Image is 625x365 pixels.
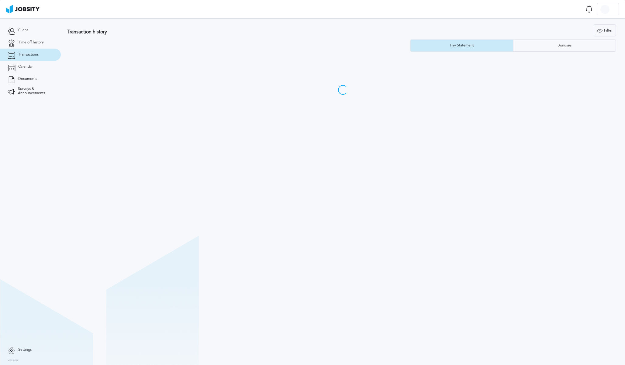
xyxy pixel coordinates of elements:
[554,43,575,48] div: Bonuses
[6,5,40,13] img: ab4bad089aa723f57921c736e9817d99.png
[18,65,33,69] span: Calendar
[18,40,44,45] span: Time off history
[594,25,616,37] div: Filter
[18,348,32,352] span: Settings
[67,29,368,35] h3: Transaction history
[18,53,39,57] span: Transactions
[8,359,19,362] label: Version:
[594,24,616,36] button: Filter
[447,43,477,48] div: Pay Statement
[18,77,37,81] span: Documents
[18,87,53,95] span: Surveys & Announcements
[513,39,616,52] button: Bonuses
[410,39,513,52] button: Pay Statement
[18,28,28,32] span: Client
